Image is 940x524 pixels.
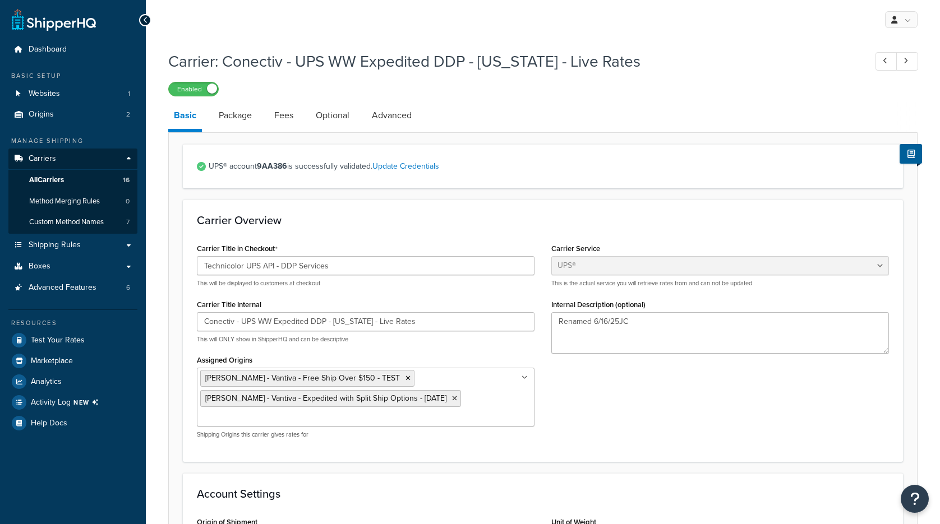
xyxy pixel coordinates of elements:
textarea: Renamed 6/16/25JC [551,312,889,354]
button: Show Help Docs [900,144,922,164]
li: Custom Method Names [8,212,137,233]
span: NEW [73,398,103,407]
h3: Account Settings [197,488,889,500]
a: Activity LogNEW [8,392,137,412]
span: 6 [126,283,130,293]
label: Internal Description (optional) [551,300,646,309]
span: Activity Log [31,395,103,410]
a: Package [213,102,257,129]
a: AllCarriers16 [8,170,137,191]
span: Boxes [29,262,50,271]
a: Test Your Rates [8,330,137,350]
a: Analytics [8,372,137,392]
p: Shipping Origins this carrier gives rates for [197,430,534,439]
li: Method Merging Rules [8,191,137,212]
span: Origins [29,110,54,119]
label: Enabled [169,82,218,96]
span: Help Docs [31,419,67,428]
span: [PERSON_NAME] - Vantiva - Expedited with Split Ship Options - [DATE] [205,392,446,404]
div: Basic Setup [8,71,137,81]
a: Help Docs [8,413,137,433]
a: Shipping Rules [8,235,137,256]
button: Open Resource Center [901,485,929,513]
p: This will ONLY show in ShipperHQ and can be descriptive [197,335,534,344]
span: [PERSON_NAME] - Vantiva - Free Ship Over $150 - TEST [205,372,400,384]
li: Websites [8,84,137,104]
span: 7 [126,217,130,227]
span: Marketplace [31,356,73,366]
span: 2 [126,110,130,119]
a: Basic [168,102,202,132]
span: Analytics [31,377,62,387]
a: Advanced Features6 [8,277,137,298]
a: Optional [310,102,355,129]
a: Origins2 [8,104,137,125]
span: Dashboard [29,45,67,54]
li: [object Object] [8,392,137,412]
span: UPS® account is successfully validated. [209,159,889,174]
a: Method Merging Rules0 [8,191,137,212]
a: Boxes [8,256,137,277]
span: Method Merging Rules [29,197,100,206]
h3: Carrier Overview [197,214,889,226]
span: Test Your Rates [31,336,85,345]
span: Carriers [29,154,56,164]
a: Advanced [366,102,417,129]
a: Carriers [8,149,137,169]
span: All Carriers [29,175,64,185]
span: 1 [128,89,130,99]
a: Next Record [896,52,918,71]
li: Carriers [8,149,137,234]
div: Resources [8,318,137,328]
label: Carrier Title in Checkout [197,244,278,253]
li: Advanced Features [8,277,137,298]
a: Dashboard [8,39,137,60]
div: Manage Shipping [8,136,137,146]
a: Marketplace [8,351,137,371]
span: Advanced Features [29,283,96,293]
strong: 9AA386 [257,160,287,172]
label: Assigned Origins [197,356,252,364]
p: This is the actual service you will retrieve rates from and can not be updated [551,279,889,287]
span: Shipping Rules [29,240,81,250]
a: Fees [269,102,299,129]
span: 16 [123,175,130,185]
h1: Carrier: Conectiv - UPS WW Expedited DDP - [US_STATE] - Live Rates [168,50,855,72]
a: Update Credentials [372,160,439,172]
label: Carrier Service [551,244,600,253]
a: Previous Record [876,52,897,71]
a: Websites1 [8,84,137,104]
label: Carrier Title Internal [197,300,261,309]
p: This will be displayed to customers at checkout [197,279,534,287]
li: Origins [8,104,137,125]
span: Websites [29,89,60,99]
a: Custom Method Names7 [8,212,137,233]
span: 0 [126,197,130,206]
span: Custom Method Names [29,217,104,227]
